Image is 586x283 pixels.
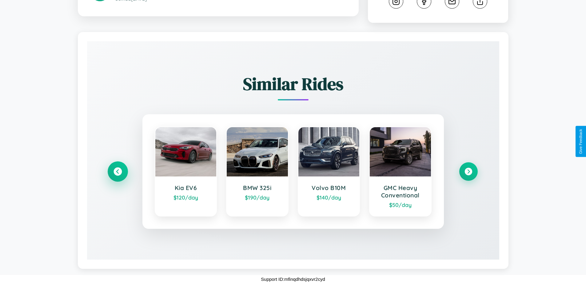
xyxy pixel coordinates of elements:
[109,72,478,96] h2: Similar Rides
[305,194,353,201] div: $ 140 /day
[226,127,289,216] a: BMW 325i$190/day
[305,184,353,192] h3: Volvo B10M
[233,184,282,192] h3: BMW 325i
[579,129,583,154] div: Give Feedback
[376,184,425,199] h3: GMC Heavy Conventional
[376,201,425,208] div: $ 50 /day
[369,127,432,216] a: GMC Heavy Conventional$50/day
[161,194,210,201] div: $ 120 /day
[155,127,217,216] a: Kia EV6$120/day
[233,194,282,201] div: $ 190 /day
[298,127,360,216] a: Volvo B10M$140/day
[161,184,210,192] h3: Kia EV6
